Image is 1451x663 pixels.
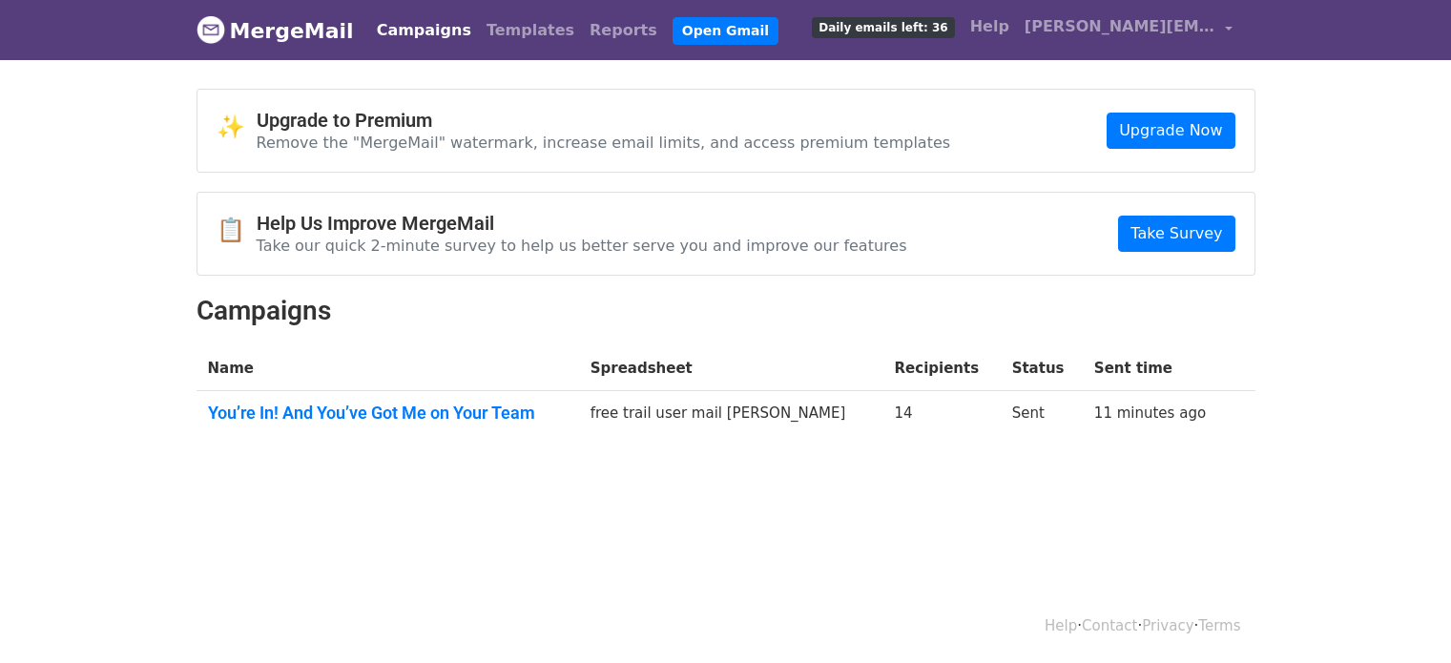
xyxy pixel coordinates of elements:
[1001,346,1083,391] th: Status
[208,403,568,424] a: You’re In! And You’ve Got Me on Your Team
[1017,8,1240,52] a: [PERSON_NAME][EMAIL_ADDRESS][PERSON_NAME]
[579,391,883,443] td: free trail user mail [PERSON_NAME]
[582,11,665,50] a: Reports
[1094,404,1206,422] a: 11 minutes ago
[197,10,354,51] a: MergeMail
[1142,617,1193,634] a: Privacy
[257,109,951,132] h4: Upgrade to Premium
[1107,113,1234,149] a: Upgrade Now
[673,17,778,45] a: Open Gmail
[1083,346,1230,391] th: Sent time
[883,391,1001,443] td: 14
[963,8,1017,46] a: Help
[257,236,907,256] p: Take our quick 2-minute survey to help us better serve you and improve our features
[883,346,1001,391] th: Recipients
[1198,617,1240,634] a: Terms
[579,346,883,391] th: Spreadsheet
[197,295,1255,327] h2: Campaigns
[197,15,225,44] img: MergeMail logo
[197,346,579,391] th: Name
[479,11,582,50] a: Templates
[1045,617,1077,634] a: Help
[369,11,479,50] a: Campaigns
[257,133,951,153] p: Remove the "MergeMail" watermark, increase email limits, and access premium templates
[217,217,257,244] span: 📋
[217,114,257,141] span: ✨
[1082,617,1137,634] a: Contact
[812,17,954,38] span: Daily emails left: 36
[804,8,962,46] a: Daily emails left: 36
[1118,216,1234,252] a: Take Survey
[257,212,907,235] h4: Help Us Improve MergeMail
[1025,15,1215,38] span: [PERSON_NAME][EMAIL_ADDRESS][PERSON_NAME]
[1001,391,1083,443] td: Sent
